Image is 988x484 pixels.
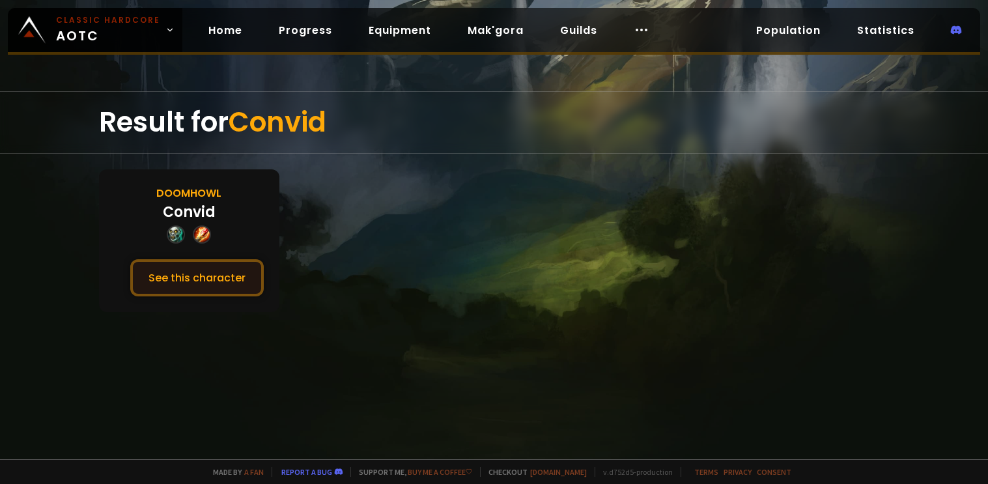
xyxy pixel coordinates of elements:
[358,17,442,44] a: Equipment
[244,467,264,477] a: a fan
[56,14,160,26] small: Classic Hardcore
[56,14,160,46] span: AOTC
[480,467,587,477] span: Checkout
[229,103,326,141] span: Convid
[281,467,332,477] a: Report a bug
[746,17,831,44] a: Population
[457,17,534,44] a: Mak'gora
[408,467,472,477] a: Buy me a coffee
[530,467,587,477] a: [DOMAIN_NAME]
[156,185,221,201] div: Doomhowl
[268,17,343,44] a: Progress
[595,467,673,477] span: v. d752d5 - production
[8,8,182,52] a: Classic HardcoreAOTC
[163,201,216,223] div: Convid
[205,467,264,477] span: Made by
[99,92,890,153] div: Result for
[724,467,752,477] a: Privacy
[550,17,608,44] a: Guilds
[847,17,925,44] a: Statistics
[694,467,718,477] a: Terms
[130,259,264,296] button: See this character
[350,467,472,477] span: Support me,
[757,467,791,477] a: Consent
[198,17,253,44] a: Home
